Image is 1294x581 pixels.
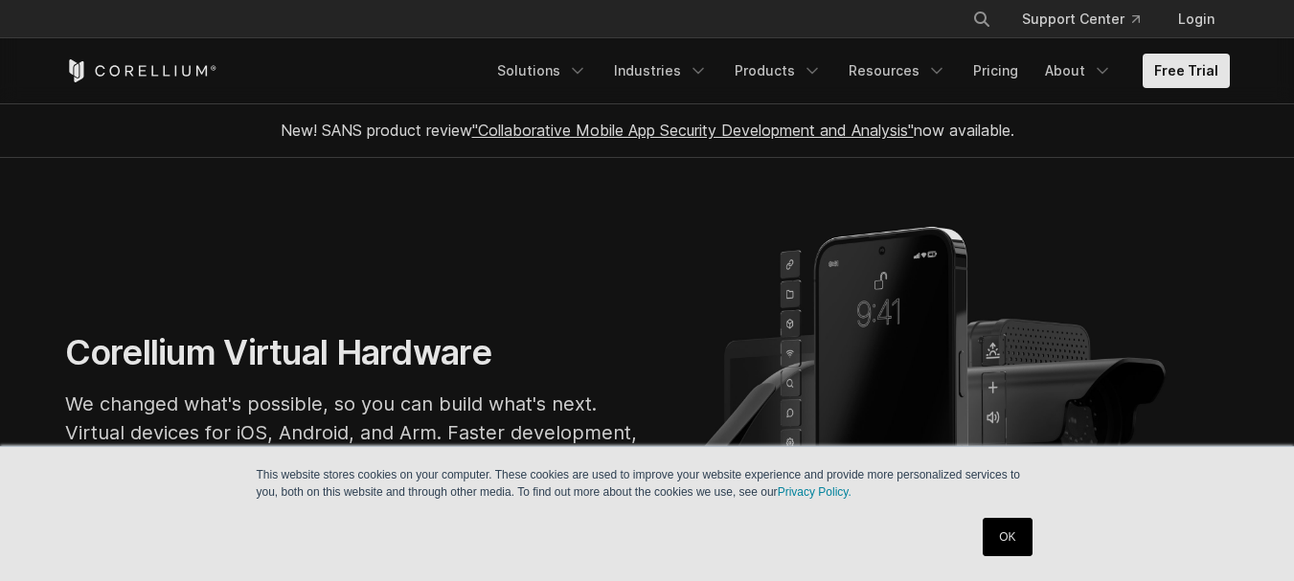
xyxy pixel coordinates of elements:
[1143,54,1230,88] a: Free Trial
[965,2,999,36] button: Search
[281,121,1014,140] span: New! SANS product review now available.
[723,54,833,88] a: Products
[65,331,640,374] h1: Corellium Virtual Hardware
[1007,2,1155,36] a: Support Center
[778,485,851,499] a: Privacy Policy.
[949,2,1230,36] div: Navigation Menu
[472,121,914,140] a: "Collaborative Mobile App Security Development and Analysis"
[65,390,640,476] p: We changed what's possible, so you can build what's next. Virtual devices for iOS, Android, and A...
[1163,2,1230,36] a: Login
[257,466,1038,501] p: This website stores cookies on your computer. These cookies are used to improve your website expe...
[962,54,1030,88] a: Pricing
[486,54,1230,88] div: Navigation Menu
[602,54,719,88] a: Industries
[837,54,958,88] a: Resources
[983,518,1032,556] a: OK
[486,54,599,88] a: Solutions
[65,59,217,82] a: Corellium Home
[1033,54,1124,88] a: About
